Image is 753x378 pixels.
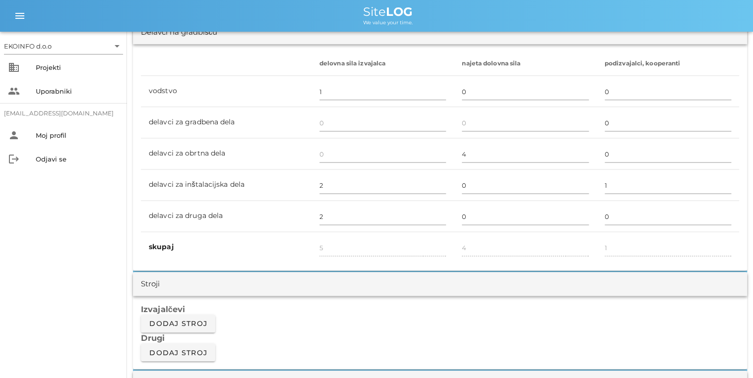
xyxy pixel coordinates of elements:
[319,146,446,162] input: 0
[141,169,312,201] td: delavci za inštalacijska dela
[363,19,413,26] span: We value your time.
[14,10,26,22] i: menu
[605,146,731,162] input: 0
[141,138,312,169] td: delavci za obrtna dela
[36,155,119,163] div: Odjavi se
[605,115,731,131] input: 0
[4,38,123,54] div: EKOINFO d.o.o
[605,84,731,100] input: 0
[319,115,446,131] input: 0
[149,319,207,328] span: Dodaj stroj
[605,177,731,193] input: 0
[141,278,160,290] div: Stroji
[141,343,215,361] button: Dodaj stroj
[462,177,588,193] input: 0
[319,209,446,224] input: 0
[141,304,739,315] h3: Izvajalčevi
[597,52,739,76] th: podizvajalci, kooperanti
[612,271,753,378] div: Pripomoček za klepet
[454,52,596,76] th: najeta dolovna sila
[149,242,174,251] b: skupaj
[312,52,454,76] th: delovna sila izvajalca
[141,201,312,232] td: delavci za druga dela
[8,61,20,73] i: business
[141,315,215,332] button: Dodaj stroj
[149,348,207,357] span: Dodaj stroj
[36,131,119,139] div: Moj profil
[319,177,446,193] input: 0
[36,87,119,95] div: Uporabniki
[319,84,446,100] input: 0
[612,271,753,378] iframe: Chat Widget
[462,146,588,162] input: 0
[141,27,217,38] div: Delavci na gradbišču
[111,40,123,52] i: arrow_drop_down
[36,63,119,71] div: Projekti
[141,332,739,343] h3: Drugi
[4,42,52,51] div: EKOINFO d.o.o
[8,153,20,165] i: logout
[141,107,312,138] td: delavci za gradbena dela
[386,4,413,19] b: LOG
[462,115,588,131] input: 0
[605,209,731,224] input: 0
[141,76,312,107] td: vodstvo
[462,84,588,100] input: 0
[8,129,20,141] i: person
[462,209,588,224] input: 0
[363,4,413,19] span: Site
[8,85,20,97] i: people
